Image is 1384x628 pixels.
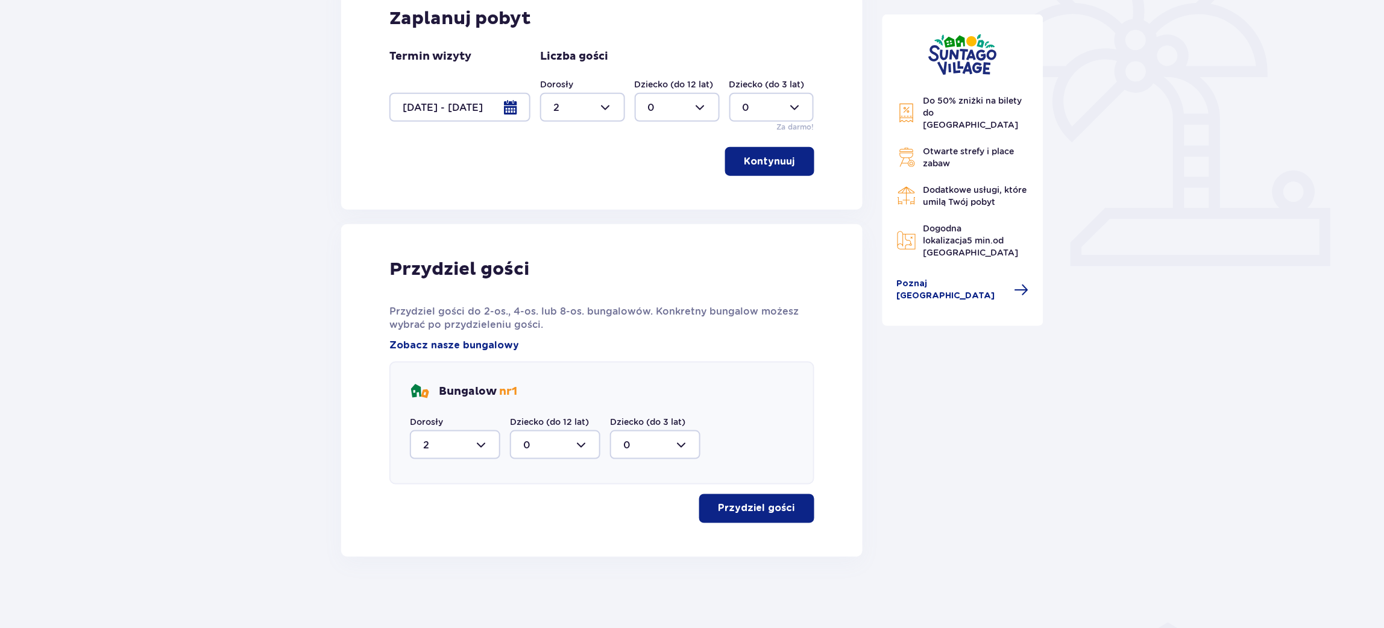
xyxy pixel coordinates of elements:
p: Termin wizyty [389,49,471,64]
img: Suntago Village [928,34,997,75]
button: Kontynuuj [725,147,814,176]
p: Przydziel gości [389,258,529,281]
img: Map Icon [897,231,916,250]
label: Dziecko (do 12 lat) [635,78,714,90]
img: Restaurant Icon [897,186,916,206]
img: Grill Icon [897,148,916,167]
button: Przydziel gości [699,494,814,523]
label: Dorosły [540,78,573,90]
span: Dogodna lokalizacja od [GEOGRAPHIC_DATA] [923,224,1019,257]
p: Liczba gości [540,49,608,64]
p: Za darmo! [776,122,814,133]
span: Dodatkowe usługi, które umilą Twój pobyt [923,185,1027,207]
p: Kontynuuj [744,155,795,168]
label: Dziecko (do 12 lat) [510,416,589,428]
img: Discount Icon [897,103,916,123]
span: Otwarte strefy i place zabaw [923,146,1014,168]
p: Zaplanuj pobyt [389,7,531,30]
p: Przydziel gości do 2-os., 4-os. lub 8-os. bungalowów. Konkretny bungalow możesz wybrać po przydzi... [389,305,814,331]
span: nr 1 [499,385,517,398]
img: bungalows Icon [410,382,429,401]
a: Zobacz nasze bungalowy [389,339,519,352]
label: Dziecko (do 3 lat) [610,416,685,428]
label: Dziecko (do 3 lat) [729,78,805,90]
label: Dorosły [410,416,443,428]
span: 5 min. [967,236,993,245]
p: Przydziel gości [719,502,795,515]
a: Poznaj [GEOGRAPHIC_DATA] [897,278,1030,302]
span: Poznaj [GEOGRAPHIC_DATA] [897,278,1008,302]
span: Do 50% zniżki na bilety do [GEOGRAPHIC_DATA] [923,96,1022,130]
p: Bungalow [439,385,517,399]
